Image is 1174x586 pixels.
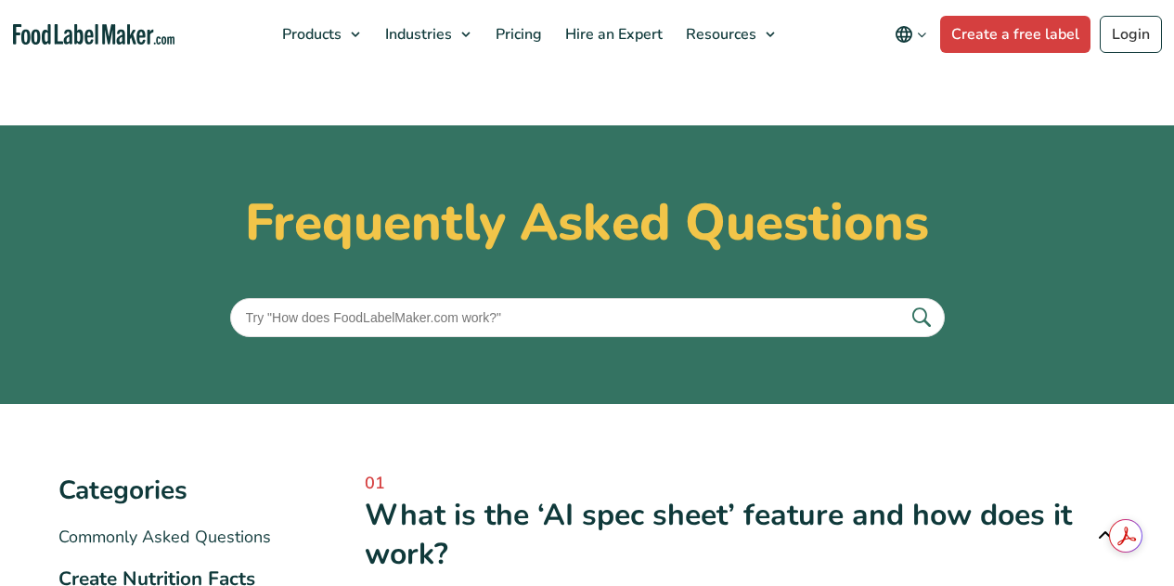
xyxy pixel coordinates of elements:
span: Pricing [490,24,544,45]
span: Industries [380,24,454,45]
div: What is the ‘AI spec sheet’ feature and how does it work? [365,496,1116,573]
a: 01 What is the ‘AI spec sheet’ feature and how does it work? [365,471,1116,573]
span: Resources [680,24,758,45]
input: Try "How does FoodLabelMaker.com work?" [230,298,945,337]
a: Create a free label [940,16,1090,53]
a: Commonly Asked Questions [58,526,271,548]
span: 01 [365,471,1116,496]
a: Food Label Maker homepage [13,24,174,46]
span: Hire an Expert [560,24,664,45]
span: Products [277,24,343,45]
h1: Frequently Asked Questions [58,192,1116,254]
a: Login [1100,16,1162,53]
h3: Categories [58,471,309,510]
button: Change language [882,16,940,53]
